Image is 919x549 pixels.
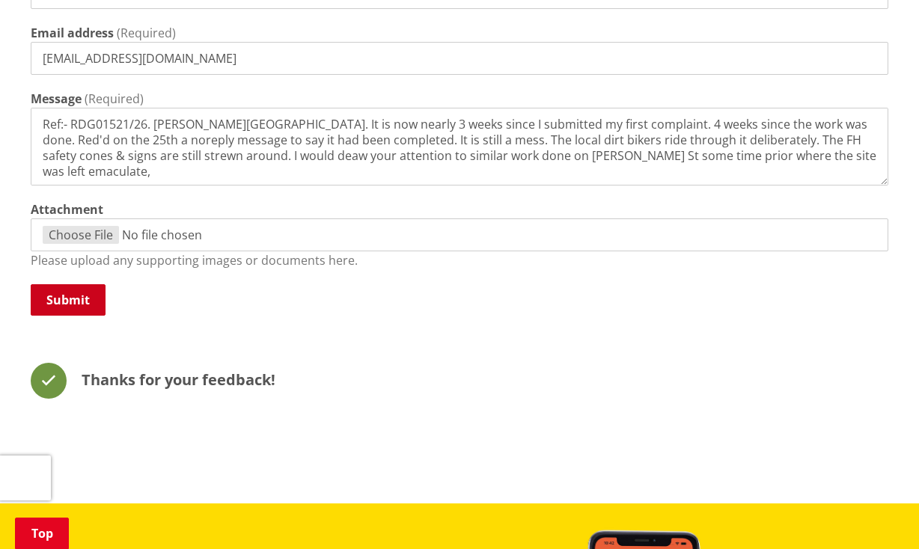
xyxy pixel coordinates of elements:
[31,251,888,269] p: Please upload any supporting images or documents here.
[31,42,888,75] input: e.g. info@waidc.govt.nz
[31,90,82,108] label: Message
[31,284,106,316] button: Submit
[85,91,144,107] span: (Required)
[31,24,114,42] label: Email address
[82,369,275,390] span: Thanks for your feedback!
[850,486,904,540] iframe: Messenger Launcher
[31,218,888,251] input: file
[117,25,176,41] span: (Required)
[15,518,69,549] a: Top
[31,200,103,218] label: Attachment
